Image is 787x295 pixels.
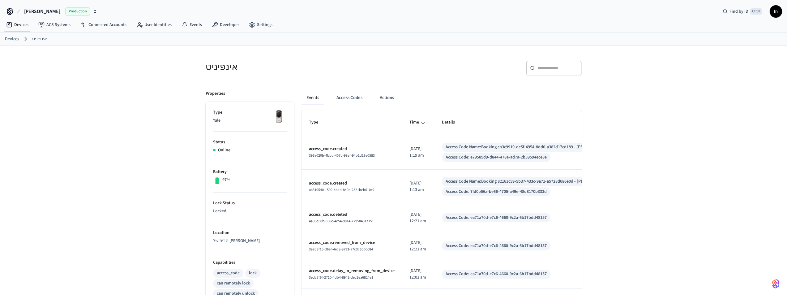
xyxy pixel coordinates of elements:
span: 3a2d3f15-d6ef-4ec8-9793-a7c3c6b0cc84 [309,247,373,252]
span: Ctrl K [750,8,762,15]
p: [DATE] 12:01 am [409,268,427,281]
span: Find by ID [729,8,748,15]
div: lock [249,270,257,276]
a: Connected Accounts [75,19,131,30]
a: Events [177,19,207,30]
div: Access Code Name: Booking 82163c59-5b37-433c-9a71-a5728d686e0d - [PERSON_NAME] [446,178,608,185]
span: aa810540-1509-4edd-840e-2321bcb610e2 [309,187,374,193]
span: Production [65,7,90,15]
p: Type [213,109,287,116]
a: Developer [207,19,244,30]
div: ant example [302,90,582,105]
div: Access Code: 7fd0b56a-be66-4705-a49e-48d8170b333d [446,189,547,195]
h5: אינפיניט [206,61,390,73]
span: [PERSON_NAME] [24,8,60,15]
p: access_code.delay_in_removing_from_device [309,268,395,274]
a: Devices [5,36,19,42]
div: Access Code: e79589d9-d844-478e-ad7a-2b59594ece8e [446,154,547,161]
div: access_code [217,270,240,276]
div: Find by IDCtrl K [718,6,767,17]
button: Actions [375,90,399,105]
a: Settings [244,19,277,30]
p: Locked [213,208,287,215]
div: can remotely lock [217,280,250,287]
p: Capabilities [213,259,287,266]
div: Access Code: ea71a70d-e7c6-4660-9c2a-6b17bdd48157 [446,243,547,249]
p: [DATE] 1:13 am [409,180,427,193]
p: Online [218,147,230,154]
span: 396a020b-4bbd-407b-98ef-94b1d13e0583 [309,153,375,158]
span: Type [309,118,326,127]
a: אינפיניט [32,36,47,42]
div: Access Code: ea71a70d-e7c6-4660-9c2a-6b17bdd48157 [446,271,547,277]
div: Access Code: ea71a70d-e7c6-4660-9c2a-6b17bdd48157 [446,215,547,221]
p: access_code.deleted [309,211,395,218]
div: Access Code Name: Booking cb3c9919-de5f-4954-8dd6-a382d17cd189 - [PERSON_NAME] [446,144,608,150]
p: Battery [213,169,287,175]
p: [DATE] 12:21 am [409,211,427,224]
a: User Identities [131,19,177,30]
p: הבית של [PERSON_NAME] [213,238,287,244]
img: SeamLogoGradient.69752ec5.svg [772,279,780,289]
span: Details [442,118,463,127]
p: access_code.created [309,146,395,152]
p: access_code.removed_from_device [309,240,395,246]
span: 4a90d00b-056c-4c54-9814-72950431a151 [309,219,374,224]
p: [DATE] 12:21 am [409,240,427,253]
p: [DATE] 1:19 am [409,146,427,159]
p: 97% [222,177,230,183]
span: Time [409,118,427,127]
p: Location [213,230,287,236]
button: In [770,5,782,18]
span: 3edc7f6f-2710-4db4-8942-dec2ea6824e1 [309,275,373,280]
a: ACS Systems [33,19,75,30]
p: Properties [206,90,225,97]
p: access_code.created [309,180,395,187]
p: Status [213,139,287,145]
a: Devices [1,19,33,30]
p: Lock Status [213,200,287,206]
span: In [770,6,781,17]
button: Access Codes [331,90,367,105]
button: Events [302,90,324,105]
p: Yale [213,117,287,124]
img: Yale Assure Touchscreen Wifi Smart Lock, Satin Nickel, Front [271,109,287,125]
